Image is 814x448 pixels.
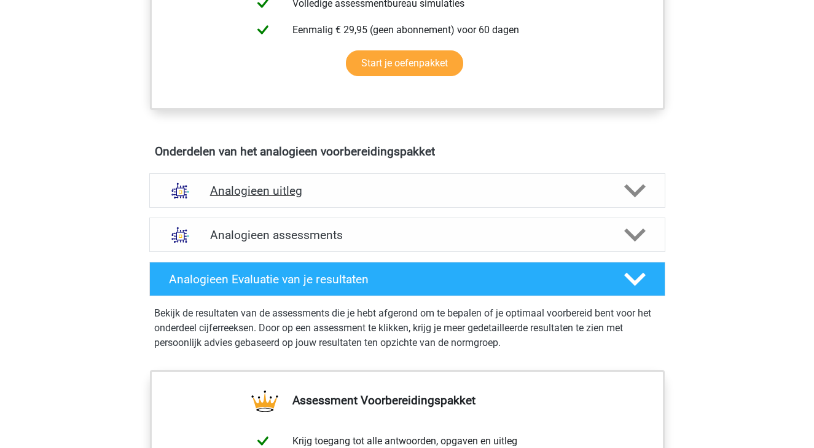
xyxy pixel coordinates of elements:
h4: Analogieen assessments [210,228,605,242]
a: uitleg Analogieen uitleg [144,173,670,208]
img: analogieen uitleg [165,175,196,206]
a: assessments Analogieen assessments [144,218,670,252]
img: analogieen assessments [165,219,196,251]
p: Bekijk de resultaten van de assessments die je hebt afgerond om te bepalen of je optimaal voorber... [154,306,660,350]
h4: Analogieen uitleg [210,184,605,198]
h4: Onderdelen van het analogieen voorbereidingspakket [155,144,660,159]
a: Analogieen Evaluatie van je resultaten [144,262,670,296]
a: Start je oefenpakket [346,50,463,76]
h4: Analogieen Evaluatie van je resultaten [169,272,605,286]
